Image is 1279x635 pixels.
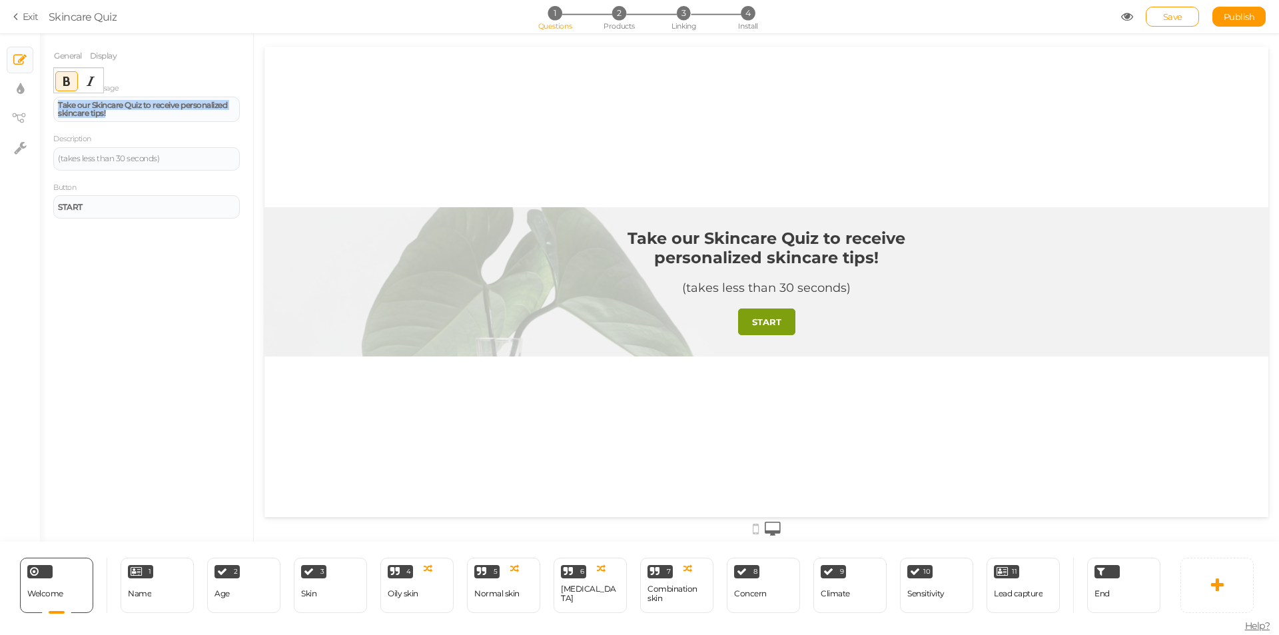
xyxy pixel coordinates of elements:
[320,568,324,575] span: 3
[647,584,706,603] div: Combination skin
[58,100,227,118] strong: Take our Skincare Quiz to receive personalized skincare tips!
[653,6,715,20] li: 3 Linking
[79,71,102,91] div: Italic
[20,558,93,613] div: Welcome
[727,558,800,613] div: 8 Concern
[121,558,194,613] div: 1 Name
[717,6,779,20] li: 4 Install
[474,589,520,598] div: Normal skin
[89,43,118,69] a: Display
[734,589,767,598] div: Concern
[588,6,650,20] li: 2 Products
[907,589,945,598] div: Sensitivity
[53,183,76,193] label: Button
[524,6,586,20] li: 1 Questions
[53,84,119,93] label: Welcome message
[1163,11,1182,22] span: Save
[604,21,635,31] span: Products
[753,568,757,575] span: 8
[1245,620,1270,632] span: Help?
[214,589,230,598] div: Age
[301,589,316,598] div: Skin
[294,558,367,613] div: 3 Skin
[207,558,280,613] div: 2 Age
[55,71,78,91] div: Bold
[671,21,695,31] span: Linking
[128,589,151,598] div: Name
[994,589,1043,598] div: Lead capture
[488,270,517,281] strong: START
[1094,588,1110,598] span: End
[813,558,887,613] div: 9 Climate
[467,558,540,613] div: 5 Normal skin
[1012,568,1017,575] span: 11
[667,568,671,575] span: 7
[494,568,498,575] span: 5
[923,568,930,575] span: 10
[677,6,691,20] span: 3
[561,584,620,603] div: [MEDICAL_DATA]
[418,234,586,249] div: (takes less than 30 seconds)
[27,588,63,598] span: Welcome
[538,21,572,31] span: Questions
[149,568,151,575] span: 1
[380,558,454,613] div: 4 Oily skin
[58,202,83,212] strong: START
[1146,7,1199,27] div: Save
[640,558,713,613] div: 7 Combination skin
[363,182,641,221] strong: Take our Skincare Quiz to receive personalized skincare tips!
[738,21,757,31] span: Install
[548,6,562,20] span: 1
[388,589,418,598] div: Oily skin
[53,135,91,144] label: Description
[900,558,973,613] div: 10 Sensitivity
[840,568,844,575] span: 9
[49,9,117,25] div: Skincare Quiz
[406,568,411,575] span: 4
[821,589,850,598] div: Climate
[58,155,235,163] div: (takes less than 30 seconds)
[1087,558,1160,613] div: End
[987,558,1060,613] div: 11 Lead capture
[580,568,584,575] span: 6
[13,10,39,23] a: Exit
[612,6,626,20] span: 2
[234,568,238,575] span: 2
[741,6,755,20] span: 4
[554,558,627,613] div: 6 [MEDICAL_DATA]
[53,43,83,69] a: General
[1224,11,1255,22] span: Publish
